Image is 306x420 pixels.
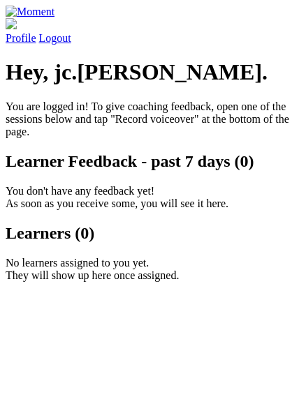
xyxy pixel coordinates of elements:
img: default_avatar-b4e2223d03051bc43aaaccfb402a43260a3f17acc7fafc1603fdf008d6cba3c9.png [6,18,17,29]
a: Profile [6,18,300,44]
h2: Learners (0) [6,224,300,243]
p: You are logged in! To give coaching feedback, open one of the sessions below and tap "Record voic... [6,100,300,138]
a: Logout [39,32,71,44]
h2: Learner Feedback - past 7 days (0) [6,152,300,171]
p: You don't have any feedback yet! As soon as you receive some, you will see it here. [6,185,300,210]
p: No learners assigned to you yet. They will show up here once assigned. [6,257,300,282]
img: Moment [6,6,54,18]
h1: Hey, jc.[PERSON_NAME]. [6,59,300,85]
